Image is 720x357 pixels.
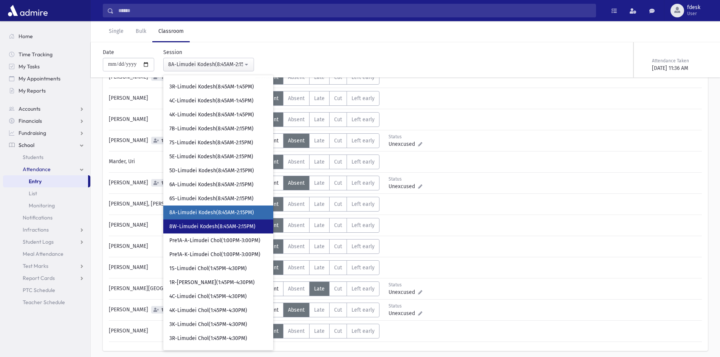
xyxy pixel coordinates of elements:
span: fdesk [687,5,700,11]
span: 5D-Limudei Kodesh(8:45AM-2:15PM) [169,167,254,175]
span: Meal Attendance [23,250,63,257]
span: Cut [334,180,342,186]
span: Student Logs [23,238,54,245]
a: Single [103,21,130,42]
span: Cut [334,222,342,229]
div: [DATE] 11:36 AM [652,64,706,72]
span: My Tasks [19,63,40,70]
span: Unexcused [389,309,418,317]
div: [PERSON_NAME], [PERSON_NAME] [105,197,255,212]
a: Monitoring [3,199,90,212]
span: Absent [288,264,305,271]
span: 4C-Limudei Chol(1:45PM-4:30PM) [169,293,247,300]
a: Time Tracking [3,48,90,60]
span: Left early [351,116,375,123]
span: 3R-Limudei Chol(1:45PM-4:30PM) [169,335,247,342]
span: 1R-[PERSON_NAME](1:45PM-4:30PM) [169,279,255,286]
span: Left early [351,138,375,144]
span: Pre1A-K-Limudei Chol(1:00PM-3:00PM) [169,251,260,258]
span: Late [314,95,325,102]
div: AttTypes [255,133,379,148]
span: 1 [160,308,165,312]
span: Left early [351,222,375,229]
a: My Tasks [3,60,90,73]
span: Report Cards [23,275,55,281]
div: Status [389,303,422,309]
a: Accounts [3,103,90,115]
span: Absent [288,307,305,313]
span: School [19,142,34,148]
div: AttTypes [255,303,379,317]
div: Status [389,281,422,288]
a: Report Cards [3,272,90,284]
div: [PERSON_NAME][GEOGRAPHIC_DATA] [105,281,255,296]
span: 7S-Limudei Kodesh(8:45AM-2:15PM) [169,139,253,147]
a: Teacher Schedule [3,296,90,308]
span: Absent [288,222,305,229]
span: Unexcused [389,182,418,190]
span: Cut [334,264,342,271]
span: 6S-Limudei Kodesh(8:45AM-2:15PM) [169,195,254,202]
span: 7B-Limudei Kodesh(8:45AM-2:15PM) [169,125,254,133]
span: Absent [288,116,305,123]
div: AttTypes [255,281,379,296]
span: My Appointments [19,75,60,82]
a: Entry [3,175,88,187]
span: List [29,190,37,197]
span: 6A-Limudei Kodesh(8:45AM-2:15PM) [169,181,254,189]
div: AttTypes [255,239,379,254]
img: AdmirePro [6,3,50,18]
a: Student Logs [3,236,90,248]
div: [PERSON_NAME] [105,218,255,233]
span: 4K-Limudei Chol(1:45PM-4:30PM) [169,307,247,314]
span: Absent [288,286,305,292]
span: 1S-Limudei Chol(1:45PM-4:30PM) [169,265,247,272]
div: Status [389,176,422,182]
a: My Reports [3,85,90,97]
span: Unexcused [389,288,418,296]
span: 3K-Limudei Chol(1:45PM-4:30PM) [169,321,247,328]
span: Cut [334,307,342,313]
span: Absent [288,138,305,144]
span: Cut [334,159,342,165]
span: Teacher Schedule [23,299,65,306]
div: [PERSON_NAME] [105,303,255,317]
span: Absent [288,95,305,102]
a: Students [3,151,90,163]
a: Attendance [3,163,90,175]
div: AttTypes [255,91,379,106]
div: Status [389,133,422,140]
span: Left early [351,95,375,102]
div: [PERSON_NAME] [105,133,255,148]
span: Time Tracking [19,51,53,58]
span: Fundraising [19,130,46,136]
span: Left early [351,307,375,313]
a: Fundraising [3,127,90,139]
span: Late [314,201,325,207]
span: Absent [288,159,305,165]
a: School [3,139,90,151]
span: My Reports [19,87,46,94]
span: Infractions [23,226,49,233]
span: Cut [334,286,342,292]
span: Late [314,243,325,250]
span: Cut [334,138,342,144]
span: Late [314,222,325,229]
a: PTC Schedule [3,284,90,296]
span: Absent [288,180,305,186]
label: Session [163,48,182,56]
a: Infractions [3,224,90,236]
span: Left early [351,180,375,186]
span: Cut [334,328,342,334]
div: AttTypes [255,324,379,338]
span: Monitoring [29,202,55,209]
span: Home [19,33,33,40]
span: Late [314,116,325,123]
span: 8W-Limudei Kodesh(8:45AM-2:15PM) [169,223,255,230]
span: Unexcused [389,140,418,148]
span: Cut [334,243,342,250]
span: 5E-Limudei Kodesh(8:45AM-2:15PM) [169,153,253,161]
div: Marder, Uri [105,155,255,169]
span: Notifications [23,214,53,221]
span: Left early [351,328,375,334]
